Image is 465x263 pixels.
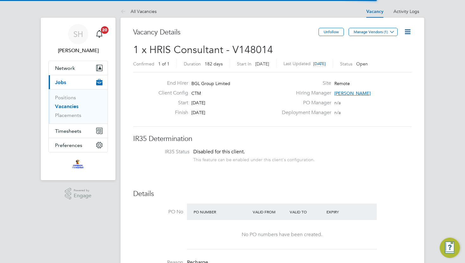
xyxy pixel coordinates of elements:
[356,61,368,67] span: Open
[191,110,205,115] span: [DATE]
[288,206,325,217] div: Valid To
[191,90,201,96] span: CTM
[349,28,398,36] button: Manage Vendors (1)
[74,193,91,199] span: Engage
[133,134,412,144] h3: IR35 Determination
[49,75,108,89] button: Jobs
[193,231,370,238] div: No PO numbers have been created.
[48,159,108,169] a: Go to home page
[55,103,78,109] a: Vacancies
[205,61,223,67] span: 182 days
[278,80,331,87] label: Site
[49,61,108,75] button: Network
[48,47,108,54] span: Stuart Horn
[153,100,188,106] label: Start
[193,155,315,162] div: This feature can be enabled under this client's configuration.
[334,110,341,115] span: n/a
[334,90,371,96] span: [PERSON_NAME]
[334,81,350,86] span: Remote
[340,61,352,67] label: Status
[278,90,331,96] label: Hiring Manager
[133,189,412,199] h3: Details
[325,206,362,217] div: Expiry
[278,100,331,106] label: PO Manager
[153,109,188,116] label: Finish
[255,61,269,67] span: [DATE]
[366,9,383,14] a: Vacancy
[278,109,331,116] label: Deployment Manager
[133,61,154,67] label: Confirmed
[55,128,81,134] span: Timesheets
[158,61,170,67] span: 1 of 1
[74,188,91,193] span: Powered by
[121,9,157,14] a: All Vacancies
[153,90,188,96] label: Client Config
[73,30,83,38] span: SH
[191,81,230,86] span: BGL Group Limited
[193,149,245,155] span: Disabled for this client.
[93,24,106,44] a: 20
[49,124,108,138] button: Timesheets
[49,138,108,152] button: Preferences
[440,238,460,258] button: Engage Resource Center
[55,112,81,118] a: Placements
[133,44,273,56] span: 1 x HRIS Consultant - V148014
[192,206,251,217] div: PO Number
[55,142,82,148] span: Preferences
[283,61,311,66] label: Last Updated
[65,188,92,200] a: Powered byEngage
[49,89,108,124] div: Jobs
[313,61,326,66] span: [DATE]
[72,159,84,169] img: bglgroup-logo-retina.png
[153,80,188,87] label: End Hirer
[319,28,344,36] button: Unfollow
[237,61,251,67] label: Start In
[133,28,319,37] h3: Vacancy Details
[334,100,341,106] span: n/a
[48,24,108,54] a: SH[PERSON_NAME]
[394,9,419,14] a: Activity Logs
[101,26,108,34] span: 20
[139,149,189,155] label: IR35 Status
[251,206,288,217] div: Valid From
[184,61,201,67] label: Duration
[41,18,115,180] nav: Main navigation
[55,95,76,101] a: Positions
[133,209,183,215] label: PO No
[55,79,66,85] span: Jobs
[191,100,205,106] span: [DATE]
[55,65,75,71] span: Network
